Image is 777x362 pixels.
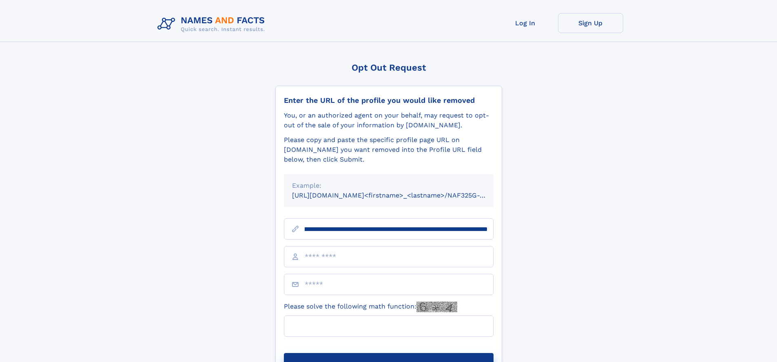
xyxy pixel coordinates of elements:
[275,62,502,73] div: Opt Out Request
[292,181,485,191] div: Example:
[284,302,457,312] label: Please solve the following math function:
[292,191,509,199] small: [URL][DOMAIN_NAME]<firstname>_<lastname>/NAF325G-xxxxxxxx
[284,111,494,130] div: You, or an authorized agent on your behalf, may request to opt-out of the sale of your informatio...
[558,13,623,33] a: Sign Up
[284,135,494,164] div: Please copy and paste the specific profile page URL on [DOMAIN_NAME] you want removed into the Pr...
[284,96,494,105] div: Enter the URL of the profile you would like removed
[154,13,272,35] img: Logo Names and Facts
[493,13,558,33] a: Log In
